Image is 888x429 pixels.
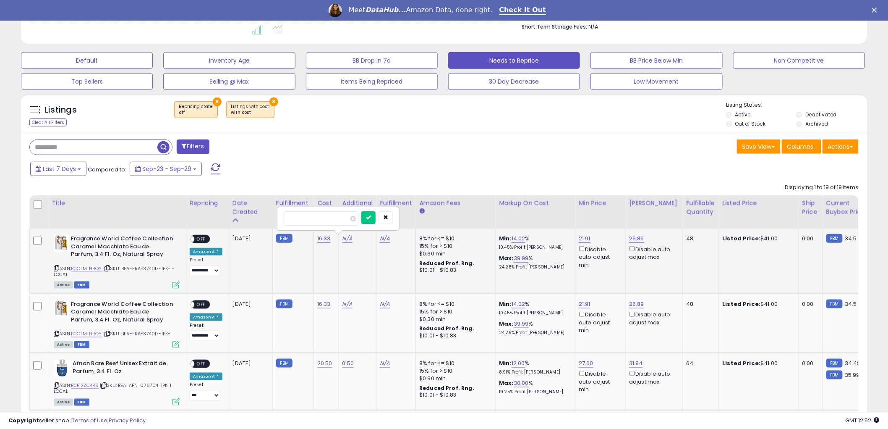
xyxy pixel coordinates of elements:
[380,359,390,368] a: N/A
[419,235,489,242] div: 8% for <= $10
[826,199,870,216] div: Current Buybox Price
[276,199,310,208] div: Fulfillment
[21,73,153,90] button: Top Sellers
[269,97,278,106] button: ×
[54,360,71,376] img: 314lr-0Iz9L._SL40_.jpg
[514,379,529,387] a: 30.00
[71,235,173,261] b: Fragrance World Coffee Collection Caramel Macchiato Eau de Parfum, 3.4 Fl. Oz, Natural Spray
[723,234,761,242] b: Listed Price:
[514,320,529,328] a: 39.99
[163,73,295,90] button: Selling @ Max
[826,359,843,368] small: FBM
[579,300,590,308] a: 21.91
[194,361,208,368] span: OFF
[190,382,222,401] div: Preset:
[499,310,569,316] p: 10.45% Profit [PERSON_NAME]
[723,235,792,242] div: $41.00
[499,245,569,250] p: 10.45% Profit [PERSON_NAME]
[826,234,843,243] small: FBM
[190,257,222,276] div: Preset:
[448,52,580,69] button: Needs to Reprice
[88,166,126,174] span: Compared to:
[499,254,514,262] b: Max:
[73,360,175,377] b: Afnan Rare Reef Unisex Extrait de Parfum, 3.4 Fl. Oz
[733,52,865,69] button: Non Competitive
[109,416,146,424] a: Privacy Policy
[419,325,474,332] b: Reduced Prof. Rng.
[723,199,795,208] div: Listed Price
[802,235,816,242] div: 0.00
[44,104,77,116] h5: Listings
[499,379,569,395] div: %
[448,73,580,90] button: 30 Day Decrease
[629,300,644,308] a: 26.89
[512,359,525,368] a: 12.00
[366,6,406,14] i: DataHub...
[21,52,153,69] button: Default
[8,417,146,425] div: seller snap | |
[54,360,180,405] div: ASIN:
[54,341,73,348] span: All listings currently available for purchase on Amazon
[179,103,213,116] span: Repricing state :
[845,300,857,308] span: 34.5
[194,301,208,308] span: OFF
[276,300,293,308] small: FBM
[579,310,619,334] div: Disable auto adjust min
[723,359,761,367] b: Listed Price:
[306,73,438,90] button: Items Being Repriced
[74,282,89,289] span: FBM
[380,300,390,308] a: N/A
[317,300,331,308] a: 16.33
[419,360,489,367] div: 8% for <= $10
[54,265,175,278] span: | SKU: BEA-FRA-374017-1PK-1-LOCAL
[232,300,266,308] div: [DATE]
[142,165,191,173] span: Sep-23 - Sep-29
[130,162,202,176] button: Sep-23 - Sep-29
[499,6,546,15] a: Check It Out
[845,371,860,379] span: 35.99
[74,341,89,348] span: FBM
[826,371,843,379] small: FBM
[499,235,569,250] div: %
[419,367,489,375] div: 15% for > $10
[190,323,222,342] div: Preset:
[499,255,569,270] div: %
[579,369,619,393] div: Disable auto adjust min
[74,399,89,406] span: FBM
[802,360,816,367] div: 0.00
[163,52,295,69] button: Inventory Age
[419,332,489,340] div: $10.01 - $10.83
[54,235,180,288] div: ASIN:
[590,73,722,90] button: Low Movement
[232,199,269,216] div: Date Created
[499,320,514,328] b: Max:
[499,369,569,375] p: 8.91% Profit [PERSON_NAME]
[726,101,867,109] p: Listing States:
[735,120,766,127] label: Out of Stock
[194,236,208,243] span: OFF
[342,234,353,243] a: N/A
[499,360,569,375] div: %
[232,235,266,242] div: [DATE]
[342,300,353,308] a: N/A
[846,416,880,424] span: 2025-10-7 12:52 GMT
[8,416,39,424] strong: Copyright
[629,234,644,243] a: 26.89
[686,300,712,308] div: 48
[419,392,489,399] div: $10.01 - $10.83
[514,254,529,263] a: 39.99
[317,234,331,243] a: 16.33
[190,313,222,321] div: Amazon AI *
[419,384,474,392] b: Reduced Prof. Rng.
[54,300,180,347] div: ASIN:
[306,52,438,69] button: BB Drop in 7d
[826,300,843,308] small: FBM
[590,52,722,69] button: BB Price Below Min
[54,300,69,317] img: 41MpDoZB4RL._SL40_.jpg
[499,300,569,316] div: %
[805,120,828,127] label: Archived
[317,359,332,368] a: 20.50
[499,389,569,395] p: 19.25% Profit [PERSON_NAME]
[499,330,569,336] p: 24.28% Profit [PERSON_NAME]
[380,199,412,216] div: Fulfillment Cost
